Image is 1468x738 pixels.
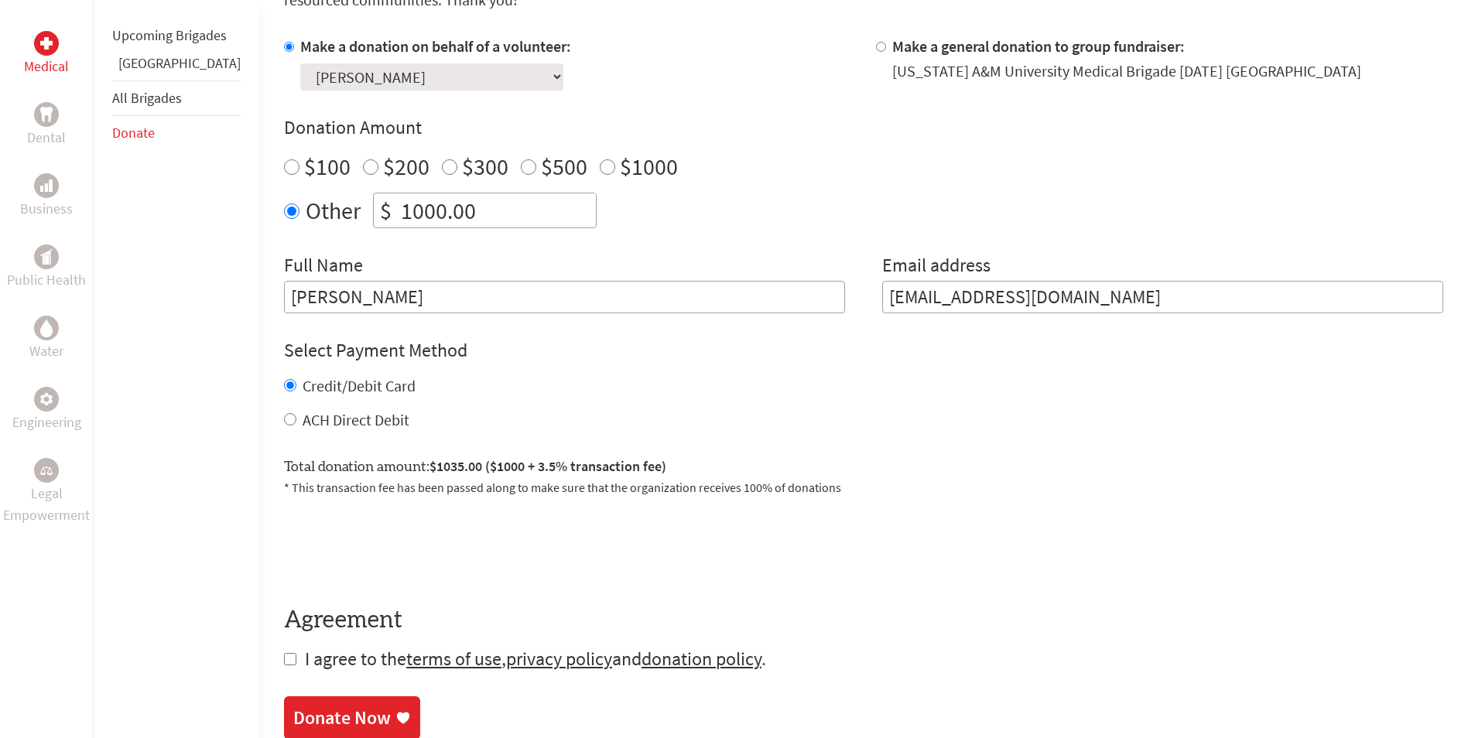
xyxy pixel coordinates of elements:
[284,606,1443,634] h4: Agreement
[293,706,391,730] div: Donate Now
[284,338,1443,363] h4: Select Payment Method
[24,56,69,77] p: Medical
[303,410,409,429] label: ACH Direct Debit
[284,456,666,478] label: Total donation amount:
[40,466,53,475] img: Legal Empowerment
[112,89,182,107] a: All Brigades
[303,376,416,395] label: Credit/Debit Card
[112,19,241,53] li: Upcoming Brigades
[300,36,571,56] label: Make a donation on behalf of a volunteer:
[541,152,587,181] label: $500
[34,102,59,127] div: Dental
[429,457,666,475] span: $1035.00 ($1000 + 3.5% transaction fee)
[20,198,73,220] p: Business
[112,124,155,142] a: Donate
[892,36,1185,56] label: Make a general donation to group fundraiser:
[112,53,241,80] li: Panama
[40,107,53,121] img: Dental
[118,54,241,72] a: [GEOGRAPHIC_DATA]
[27,102,66,149] a: DentalDental
[383,152,429,181] label: $200
[7,244,86,291] a: Public HealthPublic Health
[304,152,351,181] label: $100
[112,116,241,150] li: Donate
[398,193,596,227] input: Enter Amount
[374,193,398,227] div: $
[29,340,63,362] p: Water
[12,387,81,433] a: EngineeringEngineering
[7,269,86,291] p: Public Health
[40,249,53,265] img: Public Health
[284,115,1443,140] h4: Donation Amount
[40,319,53,337] img: Water
[642,647,761,671] a: donation policy
[40,393,53,405] img: Engineering
[34,244,59,269] div: Public Health
[40,179,53,192] img: Business
[406,647,501,671] a: terms of use
[892,60,1361,82] div: [US_STATE] A&M University Medical Brigade [DATE] [GEOGRAPHIC_DATA]
[306,193,361,228] label: Other
[112,26,227,44] a: Upcoming Brigades
[284,478,1443,497] p: * This transaction fee has been passed along to make sure that the organization receives 100% of ...
[284,515,519,576] iframe: reCAPTCHA
[882,253,991,281] label: Email address
[27,127,66,149] p: Dental
[40,37,53,50] img: Medical
[284,253,363,281] label: Full Name
[112,80,241,116] li: All Brigades
[29,316,63,362] a: WaterWater
[24,31,69,77] a: MedicalMedical
[12,412,81,433] p: Engineering
[882,281,1443,313] input: Your Email
[34,173,59,198] div: Business
[620,152,678,181] label: $1000
[34,316,59,340] div: Water
[305,647,766,671] span: I agree to the , and .
[506,647,612,671] a: privacy policy
[3,458,90,526] a: Legal EmpowermentLegal Empowerment
[284,281,845,313] input: Enter Full Name
[34,387,59,412] div: Engineering
[20,173,73,220] a: BusinessBusiness
[34,458,59,483] div: Legal Empowerment
[3,483,90,526] p: Legal Empowerment
[34,31,59,56] div: Medical
[462,152,508,181] label: $300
